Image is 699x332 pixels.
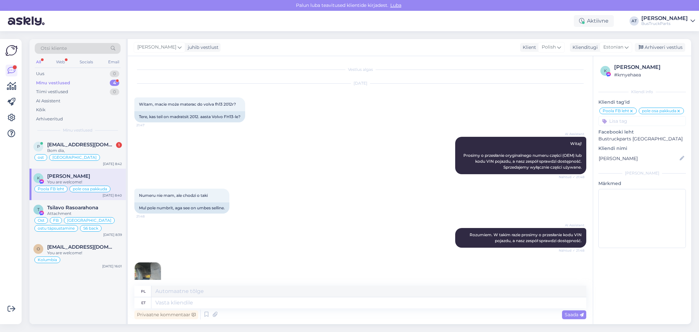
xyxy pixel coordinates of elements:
[63,127,92,133] span: Minu vestlused
[598,89,686,95] div: Kliendi info
[47,211,122,217] div: Attachment
[560,132,584,136] span: AI Assistent
[641,16,695,26] a: [PERSON_NAME]BusTruckParts
[37,176,40,180] span: K
[83,226,98,230] span: S6 back
[470,232,583,243] span: Rozumiem. W takim razie prosimy o przesłanie kodu VIN pojazdu, a nasz zespół sprawdzi dostępność.
[47,173,90,179] span: Konrad Zawadka
[574,15,614,27] div: Aktiivne
[136,123,161,128] span: 21:47
[47,179,122,185] div: You are welcome!
[598,145,686,152] p: Kliendi nimi
[139,193,208,198] span: Numeru nie mam, ale chodzi o taki
[641,21,688,26] div: BusTruckParts
[116,142,122,148] div: 1
[185,44,219,51] div: juhib vestlust
[542,44,556,51] span: Polish
[598,170,686,176] div: [PERSON_NAME]
[134,67,586,73] div: Vestlus algas
[604,68,607,73] span: k
[38,226,75,230] span: ostu täpsustamine
[107,58,121,66] div: Email
[559,248,584,253] span: Nähtud ✓ 21:48
[134,202,229,214] div: Mul pole numbrit, aga see on umbes selline.
[47,250,122,256] div: You are welcome!
[599,155,678,162] input: Lisa nimi
[520,44,536,51] div: Klient
[41,45,67,52] span: Otsi kliente
[36,89,68,95] div: Tiimi vestlused
[52,156,97,159] span: [GEOGRAPHIC_DATA]
[134,310,198,319] div: Privaatne kommentaar
[53,218,59,222] span: FB
[38,156,44,159] span: ost
[134,111,245,122] div: Tere, kas teil on madratsit 2012. aasta Volvo FH13-le?
[603,44,623,51] span: Estonian
[36,107,46,113] div: Kõik
[388,2,403,8] span: Luba
[103,193,122,198] div: [DATE] 8:40
[103,232,122,237] div: [DATE] 8:39
[560,223,584,228] span: AI Assistent
[103,161,122,166] div: [DATE] 8:42
[5,44,18,57] img: Askly Logo
[136,214,161,219] span: 21:48
[598,116,686,126] input: Lisa tag
[37,144,40,149] span: p
[38,258,57,262] span: Kolumbia
[36,116,63,122] div: Arhiveeritud
[598,129,686,135] p: Facebooki leht
[36,98,60,104] div: AI Assistent
[36,71,44,77] div: Uus
[630,16,639,26] div: AT
[47,142,115,148] span: pecas@mssassistencia.pt
[641,16,688,21] div: [PERSON_NAME]
[55,58,66,66] div: Web
[37,246,40,251] span: o
[141,286,146,297] div: pl
[135,262,161,289] img: Attachment
[110,89,119,95] div: 0
[137,44,176,51] span: [PERSON_NAME]
[642,109,676,113] span: pole osa pakkuda
[598,180,686,187] p: Märkmed
[102,264,122,269] div: [DATE] 16:01
[47,205,98,211] span: Tsilavo Rasoarahona
[67,218,111,222] span: [GEOGRAPHIC_DATA]
[78,58,94,66] div: Socials
[559,175,584,179] span: Nähtud ✓ 21:48
[37,207,40,212] span: T
[570,44,598,51] div: Klienditugi
[603,109,629,113] span: Poola FB leht
[635,43,685,52] div: Arhiveeri vestlus
[47,148,122,154] div: Bom dia,
[598,99,686,106] p: Kliendi tag'id
[463,141,583,170] span: Witaj! Prosimy o przesłanie oryginalnego numeru części (OEM) lub kodu VIN pojazdu, a nasz zespół ...
[47,244,115,250] span: olgalizeth03@gmail.com
[35,58,42,66] div: All
[598,135,686,142] p: Bustruckparts [GEOGRAPHIC_DATA]
[110,80,119,86] div: 4
[141,297,146,308] div: et
[38,218,45,222] span: Ost
[614,63,684,71] div: [PERSON_NAME]
[614,71,684,78] div: # kmyehaea
[139,102,236,107] span: Witam, macie może materac do volva fh13 2012r?
[565,312,584,318] span: Saada
[110,71,119,77] div: 0
[73,187,107,191] span: pole osa pakkuda
[38,187,64,191] span: Poola FB leht
[36,80,70,86] div: Minu vestlused
[134,80,586,86] div: [DATE]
